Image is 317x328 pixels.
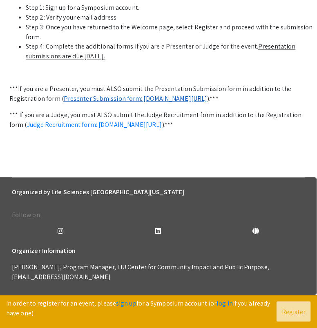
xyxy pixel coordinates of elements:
p: *** If you are a Judge, you must ALSO submit the Judge Recruitment form in addition to the Regist... [9,111,314,130]
li: Step 1: Sign up for a Symposium account. [26,3,314,13]
li: Step 2: Verify your email address [26,13,314,22]
iframe: Chat [6,291,35,322]
p: [PERSON_NAME], Program Manager, FIU Center for Community Impact and Public Purpose, [EMAIL_ADDRES... [12,263,305,282]
p: ***If you are a Presenter, you must ALSO submit the Presentation Submission form in addition to t... [9,84,314,104]
p: Follow on [12,211,305,220]
h6: Organized by Life Sciences [GEOGRAPHIC_DATA][US_STATE] [12,184,305,201]
h6: Organizer Information [12,243,305,259]
li: Step 3: Once you have returned to the Welcome page, select Register and proceed with the submissi... [26,22,314,42]
a: Judge Recruitment form: [DOMAIN_NAME][URL] [27,121,162,129]
li: Step 4: Complete the additional forms if you are a Presenter or Judge for the event. [26,42,314,62]
a: Presenter Submission form: [DOMAIN_NAME][URL] [64,95,208,103]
